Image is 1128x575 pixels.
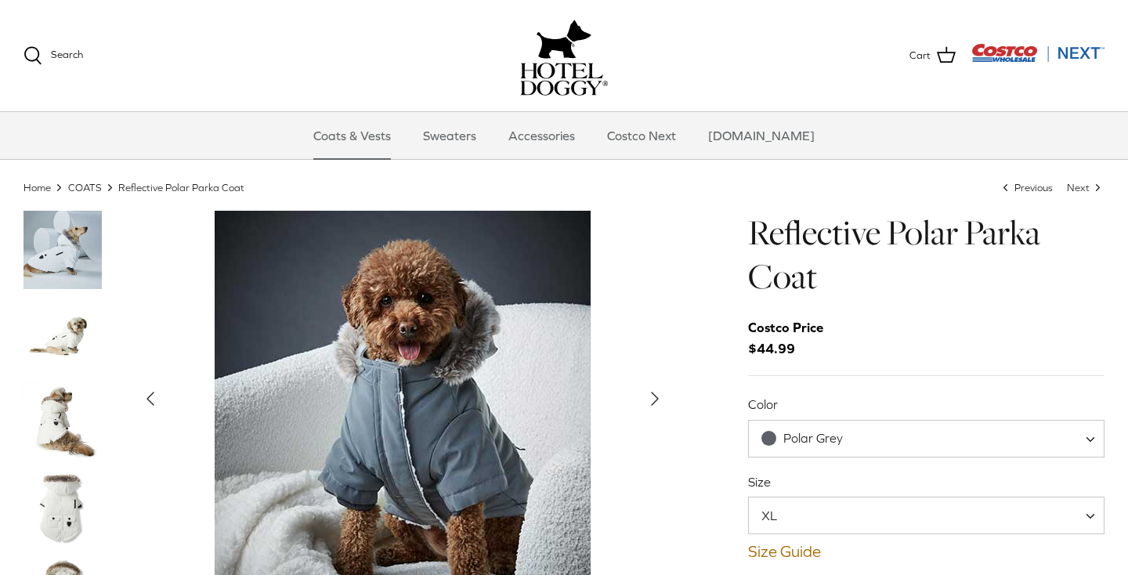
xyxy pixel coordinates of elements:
span: Cart [909,47,931,63]
label: Color [748,396,1104,413]
a: COATS [68,181,102,193]
a: Previous [1000,181,1055,193]
nav: Breadcrumbs [23,180,1104,195]
a: [DOMAIN_NAME] [694,112,829,159]
a: Accessories [494,112,589,159]
span: XL [749,507,808,524]
a: Next [1067,181,1104,193]
button: Next [638,382,672,416]
a: Sweaters [409,112,490,159]
a: Costco Next [593,112,690,159]
a: Cart [909,45,956,66]
button: Previous [133,382,168,416]
span: Polar Grey [783,431,843,445]
a: Thumbnail Link [23,211,102,289]
a: Visit Costco Next [971,53,1104,65]
a: hoteldoggy.com hoteldoggycom [520,16,608,96]
span: Previous [1014,181,1053,193]
span: Polar Grey [749,430,875,447]
img: Costco Next [971,43,1104,63]
span: Next [1067,181,1090,193]
span: Search [51,49,83,60]
span: Polar Grey [748,420,1104,457]
img: hoteldoggycom [520,63,608,96]
img: hoteldoggy.com [537,16,591,63]
span: $44.99 [748,317,839,360]
h1: Reflective Polar Parka Coat [748,211,1104,299]
a: Thumbnail Link [23,297,102,375]
a: Thumbnail Link [23,383,102,461]
a: Search [23,46,83,65]
span: XL [748,497,1104,534]
label: Size [748,473,1104,490]
a: Home [23,181,51,193]
a: Coats & Vests [299,112,405,159]
div: Costco Price [748,317,823,338]
a: Reflective Polar Parka Coat [118,181,244,193]
a: Size Guide [748,542,1104,561]
a: Thumbnail Link [23,469,102,548]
